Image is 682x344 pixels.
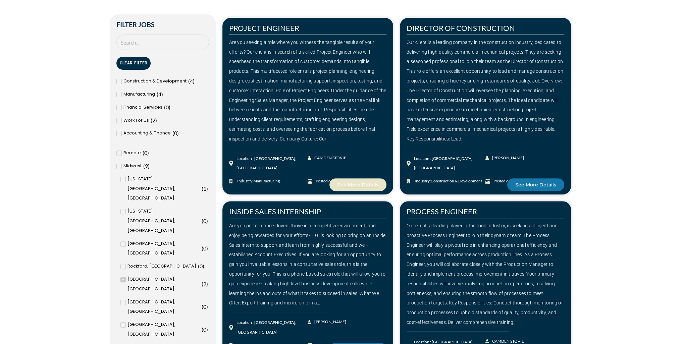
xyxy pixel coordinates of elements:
[206,281,208,287] span: )
[123,161,142,171] span: Midwest
[202,218,203,224] span: (
[202,245,203,251] span: (
[177,130,179,136] span: )
[123,116,149,125] span: Work For Us
[407,221,564,327] div: Our client, a leading player in the food industry, is seeking a diligent and proactive Process En...
[203,281,206,287] span: 2
[414,154,485,173] div: Location : [GEOGRAPHIC_DATA], [GEOGRAPHIC_DATA]
[127,174,200,203] span: [US_STATE][GEOGRAPHIC_DATA], [GEOGRAPHIC_DATA]
[127,320,200,339] span: [GEOGRAPHIC_DATA], [GEOGRAPHIC_DATA]
[206,245,208,251] span: )
[407,38,564,144] div: Our client is a leading company in the construction industry, dedicated to delivering high-qualit...
[157,91,158,97] span: (
[198,263,200,269] span: (
[144,150,147,156] span: 0
[206,185,208,192] span: )
[206,303,208,310] span: )
[158,91,161,97] span: 4
[127,262,196,271] span: Rockford, [GEOGRAPHIC_DATA]
[166,104,169,110] span: 0
[200,263,203,269] span: 0
[169,104,170,110] span: )
[206,326,208,333] span: )
[507,178,564,191] a: See More Details
[190,78,193,84] span: 4
[515,182,556,187] span: See More Details
[152,117,155,123] span: 2
[148,163,150,169] span: )
[193,78,195,84] span: )
[164,104,166,110] span: (
[123,103,162,112] span: Financial Services
[116,21,209,28] h2: Filter Jobs
[485,153,525,163] a: [PERSON_NAME]
[155,117,157,123] span: )
[161,91,163,97] span: )
[313,153,346,163] span: CAMDEN STOVIE
[237,318,308,337] div: Location : [GEOGRAPHIC_DATA], [GEOGRAPHIC_DATA]
[123,128,171,138] span: Accounting & Finance
[203,218,206,224] span: 0
[407,23,515,33] a: DIRECTOR OF CONSTRUCTION
[229,23,299,33] a: PROJECT ENGINEER
[229,221,387,308] div: Are you performance-driven, thrive in a competitive environment, and enjoy being rewarded for you...
[203,245,206,251] span: 0
[329,178,386,191] a: See More Details
[143,163,145,169] span: (
[188,78,190,84] span: (
[313,317,346,327] span: [PERSON_NAME]
[127,275,200,294] span: [GEOGRAPHIC_DATA], [GEOGRAPHIC_DATA]
[116,35,209,50] input: Search Job
[151,117,152,123] span: (
[116,57,151,70] button: Clear Filter
[202,326,203,333] span: (
[229,207,321,216] a: INSIDE SALES INTERNSHIP
[206,218,208,224] span: )
[202,303,203,310] span: (
[145,163,148,169] span: 9
[237,154,308,173] div: Location : [GEOGRAPHIC_DATA], [GEOGRAPHIC_DATA]
[127,207,200,235] span: [US_STATE][GEOGRAPHIC_DATA], [GEOGRAPHIC_DATA]
[174,130,177,136] span: 0
[490,153,524,163] span: [PERSON_NAME]
[123,148,141,158] span: Remote
[147,150,149,156] span: )
[229,38,387,144] div: Are you seeking a role where you witness the tangible results of your efforts? Our client is in s...
[202,185,203,192] span: (
[127,297,200,317] span: [GEOGRAPHIC_DATA], [GEOGRAPHIC_DATA]
[337,182,378,187] span: See More Details
[203,303,206,310] span: 0
[143,150,144,156] span: (
[203,185,206,192] span: 1
[308,153,347,163] a: CAMDEN STOVIE
[203,326,206,333] span: 0
[203,263,204,269] span: )
[202,281,203,287] span: (
[172,130,174,136] span: (
[123,90,155,99] span: Manufacturing
[127,239,200,259] span: [GEOGRAPHIC_DATA], [GEOGRAPHIC_DATA]
[123,76,187,86] span: Construction & Development
[407,207,477,216] a: PROCESS ENGINEER
[308,317,347,327] a: [PERSON_NAME]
